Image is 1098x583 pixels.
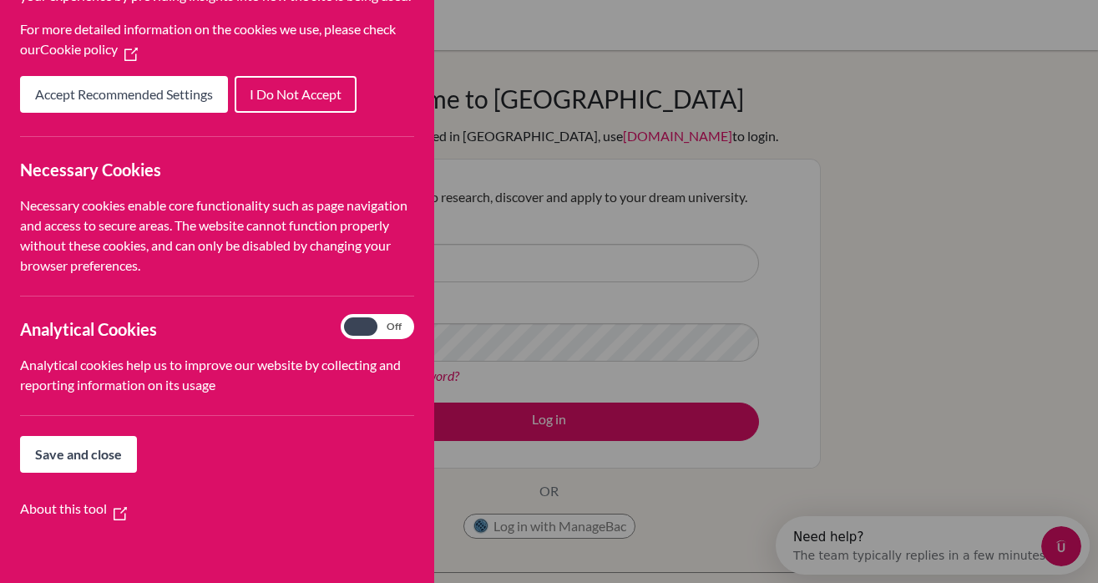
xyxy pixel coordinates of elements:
[35,446,122,462] span: Save and close
[20,436,137,473] button: Save and close
[18,28,274,45] div: The team typically replies in a few minutes.
[20,195,414,276] p: Necessary cookies enable core functionality such as page navigation and access to secure areas. T...
[20,21,396,57] span: For more detailed information on the cookies we use, please check our
[250,86,342,102] span: I Do Not Accept
[20,355,414,395] p: Analytical cookies help us to improve our website by collecting and reporting information on its ...
[18,14,274,28] div: Need help?
[20,157,414,182] h3: Necessary Cookies
[20,317,414,342] h3: Analytical Cookies
[20,76,228,113] button: Accept Recommended Settings
[7,7,323,53] div: Open Intercom Messenger
[377,317,411,336] span: Off
[40,41,138,57] a: Cookie policy
[344,317,377,336] span: On
[235,76,357,113] button: I Do Not Accept
[35,86,213,102] span: Accept Recommended Settings
[20,500,127,516] a: About this tool
[40,41,118,57] span: Cookie policy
